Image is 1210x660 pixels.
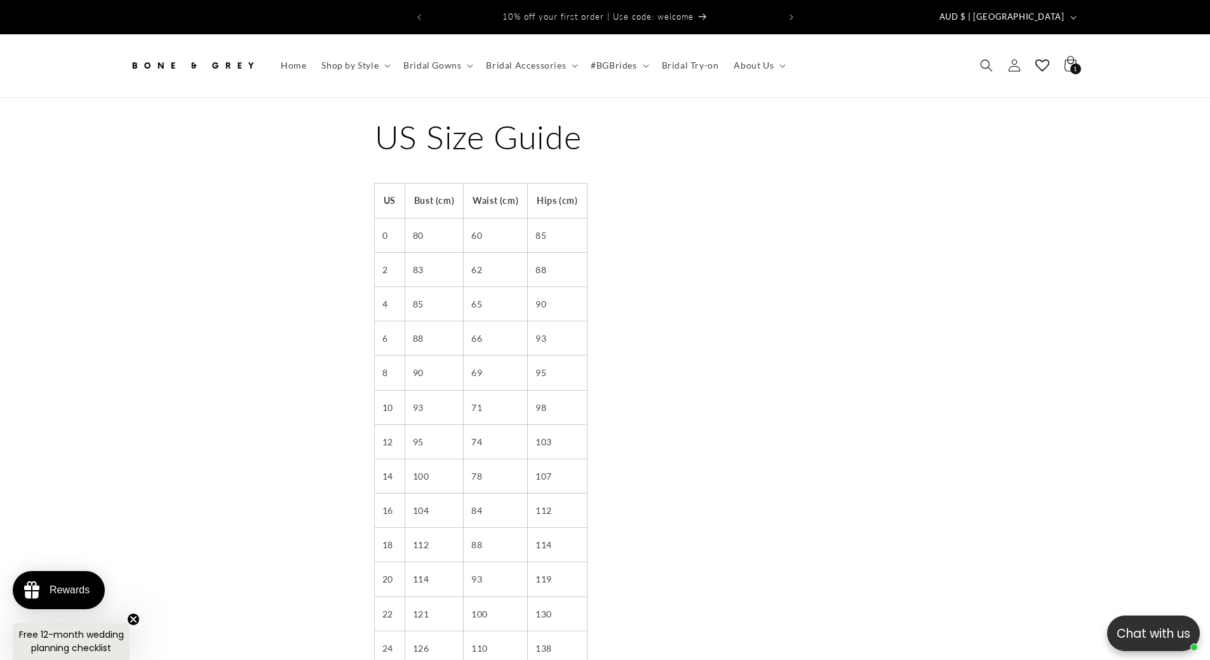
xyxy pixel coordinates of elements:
td: 103 [528,424,587,459]
td: 112 [405,528,463,562]
a: Home [273,52,314,79]
td: 130 [528,596,587,631]
td: 4 [375,286,405,321]
td: 107 [528,459,587,493]
th: Hips (cm) [528,184,587,218]
img: Bone and Grey Bridal [129,51,256,79]
p: Chat with us [1107,624,1200,643]
td: 16 [375,494,405,528]
th: Waist (cm) [464,184,528,218]
td: 95 [528,356,587,390]
td: 104 [405,494,463,528]
summary: Shop by Style [314,52,396,79]
span: Free 12-month wedding planning checklist [19,628,124,654]
td: 62 [464,252,528,286]
a: Bone and Grey Bridal [124,47,260,84]
span: Shop by Style [321,60,379,71]
td: 114 [405,562,463,596]
td: 18 [375,528,405,562]
div: Rewards [50,584,90,596]
summary: #BGBrides [583,52,654,79]
td: 8 [375,356,405,390]
td: 100 [464,596,528,631]
td: 14 [375,459,405,493]
td: 84 [464,494,528,528]
td: 93 [464,562,528,596]
button: Previous announcement [405,5,433,29]
td: 114 [528,528,587,562]
td: 78 [464,459,528,493]
td: 88 [464,528,528,562]
td: 65 [464,286,528,321]
td: 85 [528,218,587,252]
button: Close teaser [127,613,140,626]
td: 93 [405,390,463,424]
summary: Bridal Gowns [396,52,478,79]
td: 2 [375,252,405,286]
td: 95 [405,424,463,459]
button: Open chatbox [1107,616,1200,651]
a: Bridal Try-on [654,52,727,79]
td: 93 [528,321,587,356]
span: Home [281,60,306,71]
td: 12 [375,424,405,459]
summary: Search [972,51,1000,79]
td: 88 [405,321,463,356]
button: AUD $ | [GEOGRAPHIC_DATA] [932,5,1082,29]
td: 71 [464,390,528,424]
span: Bridal Try-on [662,60,719,71]
span: Bridal Accessories [486,60,566,71]
td: 74 [464,424,528,459]
span: AUD $ | [GEOGRAPHIC_DATA] [939,11,1065,24]
td: 6 [375,321,405,356]
td: 121 [405,596,463,631]
span: About Us [734,60,774,71]
span: Bridal Gowns [403,60,461,71]
td: 22 [375,596,405,631]
th: US [375,184,405,218]
td: 80 [405,218,463,252]
td: 98 [528,390,587,424]
td: 83 [405,252,463,286]
td: 112 [528,494,587,528]
button: Next announcement [777,5,805,29]
div: Free 12-month wedding planning checklistClose teaser [13,623,130,660]
td: 100 [405,459,463,493]
td: 66 [464,321,528,356]
td: 90 [528,286,587,321]
td: 0 [375,218,405,252]
span: 10% off your first order | Use code: welcome [502,11,694,22]
td: 85 [405,286,463,321]
td: 20 [375,562,405,596]
summary: About Us [726,52,791,79]
td: 88 [528,252,587,286]
span: #BGBrides [591,60,636,71]
td: 10 [375,390,405,424]
h1: US Size Guide [375,116,836,159]
td: 60 [464,218,528,252]
td: 119 [528,562,587,596]
summary: Bridal Accessories [478,52,583,79]
th: Bust (cm) [405,184,463,218]
span: 1 [1073,64,1077,74]
td: 90 [405,356,463,390]
td: 69 [464,356,528,390]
